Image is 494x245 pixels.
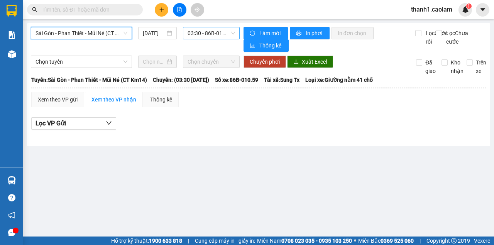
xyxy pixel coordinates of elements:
[111,237,182,245] span: Hỗ trợ kỹ thuật:
[8,229,15,236] span: message
[31,117,116,130] button: Lọc VP Gửi
[32,7,37,12] span: search
[306,29,323,37] span: In phơi
[244,56,286,68] button: Chuyển phơi
[8,176,16,184] img: warehouse-icon
[143,57,165,66] input: Chọn ngày
[422,58,439,75] span: Đã giao
[7,5,17,17] img: logo-vxr
[188,27,235,39] span: 03:30 - 86B-010.59
[467,3,470,9] span: 1
[143,29,165,37] input: 15/09/2025
[264,76,299,84] span: Tài xế: Sung Tx
[8,50,16,58] img: warehouse-icon
[443,29,469,46] span: Lọc Chưa cước
[191,3,204,17] button: aim
[195,237,255,245] span: Cung cấp máy in - giấy in:
[188,56,235,68] span: Chọn chuyến
[332,27,374,39] button: In đơn chọn
[354,239,356,242] span: ⚪️
[448,58,467,75] span: Kho nhận
[250,30,256,37] span: sync
[462,6,469,13] img: icon-new-feature
[466,3,472,9] sup: 1
[405,5,458,14] span: thanh1.caolam
[36,118,66,128] span: Lọc VP Gửi
[358,237,414,245] span: Miền Bắc
[296,30,303,37] span: printer
[476,3,489,17] button: caret-down
[259,41,283,50] span: Thống kê
[36,56,127,68] span: Chọn tuyến
[38,95,78,104] div: Xem theo VP gửi
[287,56,333,68] button: downloadXuất Excel
[31,77,147,83] b: Tuyến: Sài Gòn - Phan Thiết - Mũi Né (CT Km14)
[8,31,16,39] img: solution-icon
[177,7,182,12] span: file-add
[420,237,421,245] span: |
[244,39,289,52] button: bar-chartThống kê
[8,211,15,219] span: notification
[281,238,352,244] strong: 0708 023 035 - 0935 103 250
[479,6,486,13] span: caret-down
[451,238,457,243] span: copyright
[36,27,127,39] span: Sài Gòn - Phan Thiết - Mũi Né (CT Km14)
[423,29,449,46] span: Lọc Cước rồi
[91,95,136,104] div: Xem theo VP nhận
[106,120,112,126] span: down
[473,58,489,75] span: Trên xe
[290,27,330,39] button: printerIn phơi
[150,95,172,104] div: Thống kê
[257,237,352,245] span: Miền Nam
[42,5,134,14] input: Tìm tên, số ĐT hoặc mã đơn
[244,27,288,39] button: syncLàm mới
[149,238,182,244] strong: 1900 633 818
[381,238,414,244] strong: 0369 525 060
[259,29,282,37] span: Làm mới
[305,76,373,84] span: Loại xe: Giường nằm 41 chỗ
[159,7,164,12] span: plus
[195,7,200,12] span: aim
[215,76,258,84] span: Số xe: 86B-010.59
[153,76,209,84] span: Chuyến: (03:30 [DATE])
[188,237,189,245] span: |
[250,43,256,49] span: bar-chart
[173,3,186,17] button: file-add
[8,194,15,201] span: question-circle
[155,3,168,17] button: plus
